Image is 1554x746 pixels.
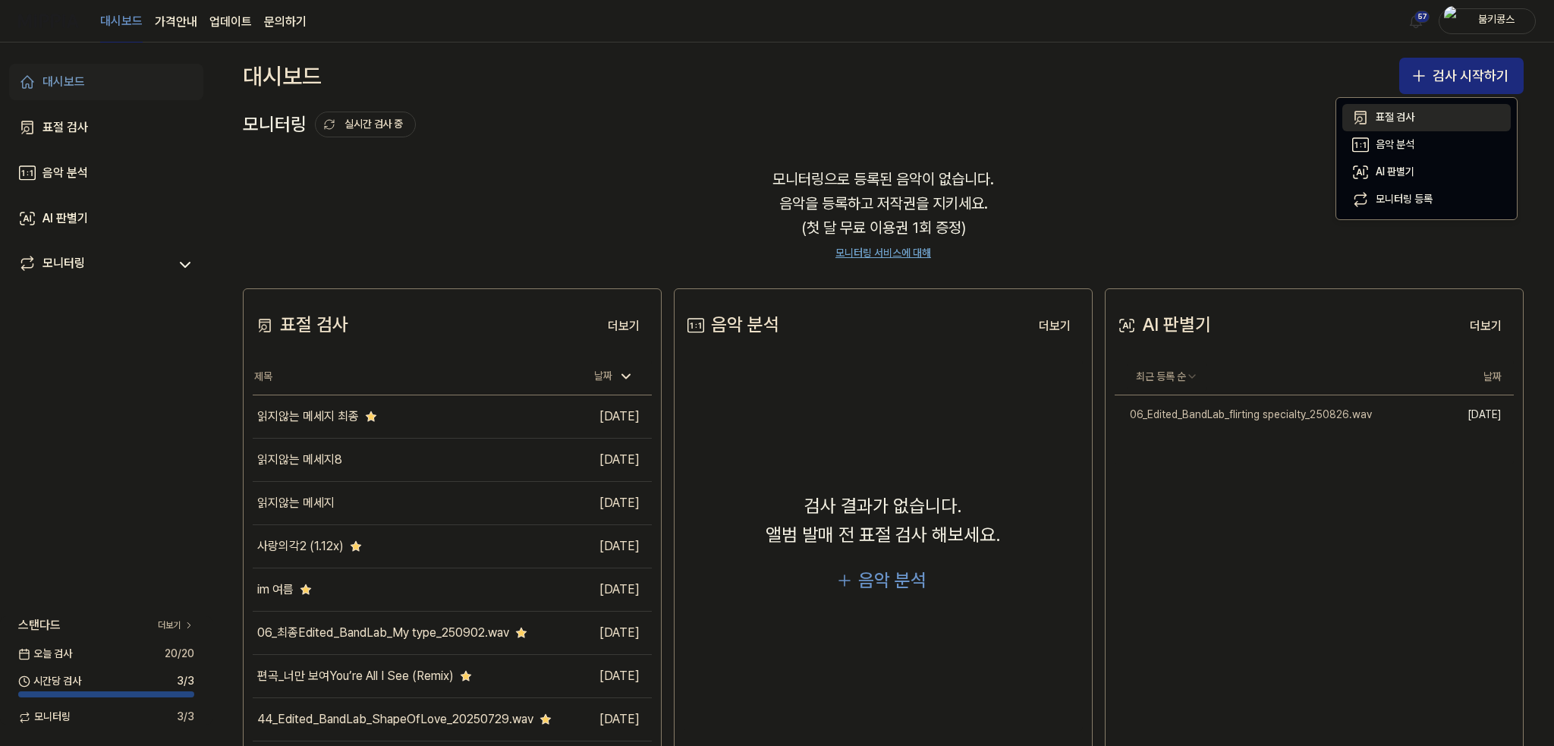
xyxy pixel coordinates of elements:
[825,562,942,599] button: 음악 분석
[1414,11,1430,23] div: 57
[552,655,653,698] td: [DATE]
[552,525,653,568] td: [DATE]
[9,155,203,191] a: 음악 분석
[1399,58,1524,94] button: 검사 시작하기
[1342,104,1511,131] button: 표절 검사
[1027,310,1083,342] a: 더보기
[100,1,143,42] a: 대시보드
[264,13,307,31] a: 문의하기
[552,568,653,612] td: [DATE]
[155,13,197,31] button: 가격안내
[253,310,348,339] div: 표절 검사
[18,254,170,275] a: 모니터링
[315,112,416,137] button: 실시간 검사 중
[1426,395,1514,435] td: [DATE]
[552,439,653,482] td: [DATE]
[858,566,926,595] div: 음악 분석
[552,698,653,741] td: [DATE]
[243,58,322,94] div: 대시보드
[1376,192,1433,207] div: 모니터링 등록
[1458,311,1514,342] button: 더보기
[552,612,653,655] td: [DATE]
[1376,165,1414,180] div: AI 판별기
[257,667,454,685] div: 편곡_너만 보여You’re All I See (Remix)
[588,364,640,389] div: 날짜
[42,209,88,228] div: AI 판별기
[1444,6,1462,36] img: profile
[9,64,203,100] a: 대시보드
[257,537,344,556] div: 사랑의각2 (1.12x)
[257,710,533,729] div: 44_Edited_BandLab_ShapeOfLove_20250729.wav
[552,395,653,439] td: [DATE]
[18,674,81,689] span: 시간당 검사
[1115,310,1211,339] div: AI 판별기
[1027,311,1083,342] button: 더보기
[209,13,252,31] a: 업데이트
[1458,310,1514,342] a: 더보기
[1404,9,1428,33] button: 알림57
[766,492,1001,550] div: 검사 결과가 없습니다. 앨범 발매 전 표절 검사 해보세요.
[18,616,61,634] span: 스탠다드
[18,710,71,725] span: 모니터링
[42,164,88,182] div: 음악 분석
[243,110,416,139] div: 모니터링
[596,311,652,342] button: 더보기
[552,482,653,525] td: [DATE]
[42,254,85,275] div: 모니터링
[42,73,85,91] div: 대시보드
[257,581,294,599] div: im 여름
[1407,12,1425,30] img: 알림
[177,674,194,689] span: 3 / 3
[253,359,552,395] th: 제목
[18,647,72,662] span: 오늘 검사
[1115,408,1372,423] div: 06_Edited_BandLab_flirting specialty_250826.wav
[1439,8,1536,34] button: profile붐키콩스
[1342,186,1511,213] button: 모니터링 등록
[9,109,203,146] a: 표절 검사
[1426,359,1514,395] th: 날짜
[1376,110,1414,125] div: 표절 검사
[684,310,779,339] div: 음악 분석
[1376,137,1414,153] div: 음악 분석
[1342,131,1511,159] button: 음악 분석
[257,494,335,512] div: 읽지않는 메세지
[1115,395,1426,435] a: 06_Edited_BandLab_flirting specialty_250826.wav
[1342,159,1511,186] button: AI 판별기
[177,710,194,725] span: 3 / 3
[165,647,194,662] span: 20 / 20
[596,310,652,342] a: 더보기
[158,619,194,632] a: 더보기
[9,200,203,237] a: AI 판별기
[1467,12,1526,29] div: 붐키콩스
[42,118,88,137] div: 표절 검사
[835,246,931,261] a: 모니터링 서비스에 대해
[257,408,359,426] div: 읽지않는 메세지 최종
[257,451,342,469] div: 읽지않는 메세지8
[243,149,1524,279] div: 모니터링으로 등록된 음악이 없습니다. 음악을 등록하고 저작권을 지키세요. (첫 달 무료 이용권 1회 증정)
[257,624,509,642] div: 06_최종Edited_BandLab_My type_250902.wav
